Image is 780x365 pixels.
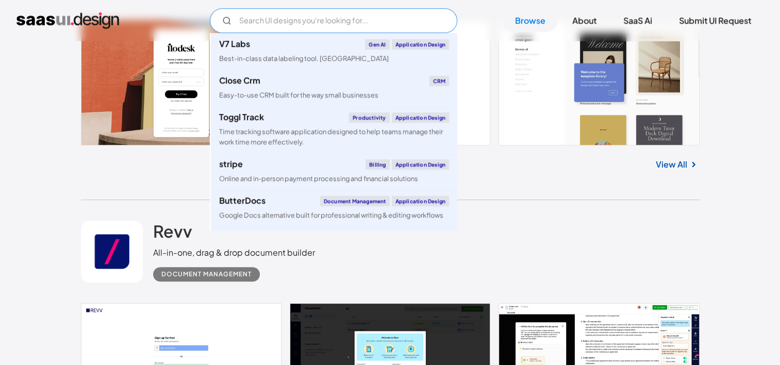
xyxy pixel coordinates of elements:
[219,160,243,168] div: stripe
[211,106,457,153] a: Toggl TrackProductivityApplication DesignTime tracking software application designed to help team...
[16,12,119,29] a: home
[211,226,457,273] a: klaviyoEmail MarketingApplication DesignCreate personalised customer experiences across email, SM...
[366,159,389,170] div: Billing
[219,174,418,184] div: Online and in-person payment processing and financial solutions
[320,196,390,206] div: Document Management
[349,112,389,123] div: Productivity
[365,39,389,49] div: Gen AI
[161,268,252,280] div: Document Management
[211,153,457,190] a: stripeBillingApplication DesignOnline and in-person payment processing and financial solutions
[667,9,764,32] a: Submit UI Request
[211,70,457,106] a: Close CrmCRMEasy-to-use CRM built for the way small businesses
[392,112,450,123] div: Application Design
[392,39,450,49] div: Application Design
[211,33,457,70] a: V7 LabsGen AIApplication DesignBest-in-class data labeling tool. [GEOGRAPHIC_DATA]
[560,9,609,32] a: About
[219,76,260,85] div: Close Crm
[429,76,450,86] div: CRM
[210,8,457,33] input: Search UI designs you're looking for...
[219,210,443,220] div: Google Docs alternative built for professional writing & editing workflows
[153,221,192,241] h2: Revv
[153,246,315,259] div: All-in-one, drag & drop document builder
[210,8,457,33] form: Email Form
[219,113,264,121] div: Toggl Track
[611,9,665,32] a: SaaS Ai
[219,54,389,63] div: Best-in-class data labeling tool. [GEOGRAPHIC_DATA]
[503,9,558,32] a: Browse
[153,221,192,246] a: Revv
[656,158,687,171] a: View All
[392,196,450,206] div: Application Design
[219,196,265,205] div: ButterDocs
[219,40,250,48] div: V7 Labs
[219,127,449,146] div: Time tracking software application designed to help teams manage their work time more effectively.
[211,190,457,226] a: ButterDocsDocument ManagementApplication DesignGoogle Docs alternative built for professional wri...
[392,159,450,170] div: Application Design
[219,90,378,100] div: Easy-to-use CRM built for the way small businesses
